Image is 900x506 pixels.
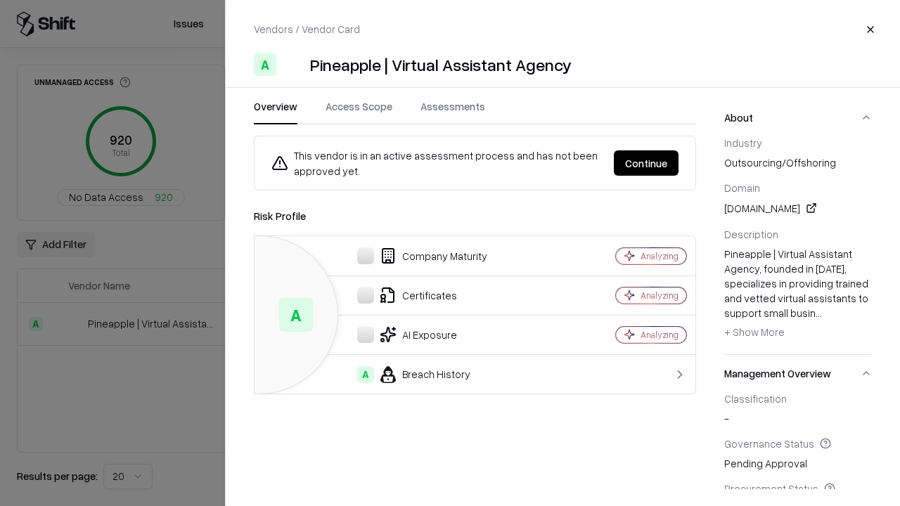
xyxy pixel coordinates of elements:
div: Risk Profile [254,207,696,224]
div: - [724,392,872,426]
div: Breach History [266,366,567,383]
div: Pending Approval [724,437,872,471]
div: A [357,366,374,383]
div: Pineapple | Virtual Assistant Agency [310,53,572,76]
div: [DOMAIN_NAME] [724,200,872,216]
div: Certificates [266,287,567,304]
div: This vendor is in an active assessment process and has not been approved yet. [271,148,603,179]
div: Analyzing [641,290,679,301]
div: Company Maturity [266,247,567,264]
div: A [279,298,313,332]
button: + Show More [724,320,785,343]
button: About [724,99,872,136]
div: Pineapple | Virtual Assistant Agency, founded in [DATE], specializes in providing trained and vet... [724,247,872,344]
img: Pineapple | Virtual Assistant Agency [282,53,304,76]
div: Governance Status [724,437,872,450]
button: Overview [254,99,297,124]
button: Assessments [420,99,485,124]
div: Analyzing [641,250,679,262]
button: Management Overview [724,355,872,392]
button: Access Scope [326,99,392,124]
div: Domain [724,181,872,194]
div: A [254,53,276,76]
span: outsourcing/offshoring [724,155,872,170]
div: Classification [724,392,872,405]
div: Procurement Status [724,482,872,495]
div: About [724,136,872,354]
span: ... [816,306,822,319]
p: Vendors / Vendor Card [254,22,360,37]
button: Continue [614,150,679,176]
span: + Show More [724,325,785,338]
div: Description [724,228,872,240]
div: Analyzing [641,329,679,341]
div: AI Exposure [266,326,567,343]
div: Industry [724,136,872,149]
